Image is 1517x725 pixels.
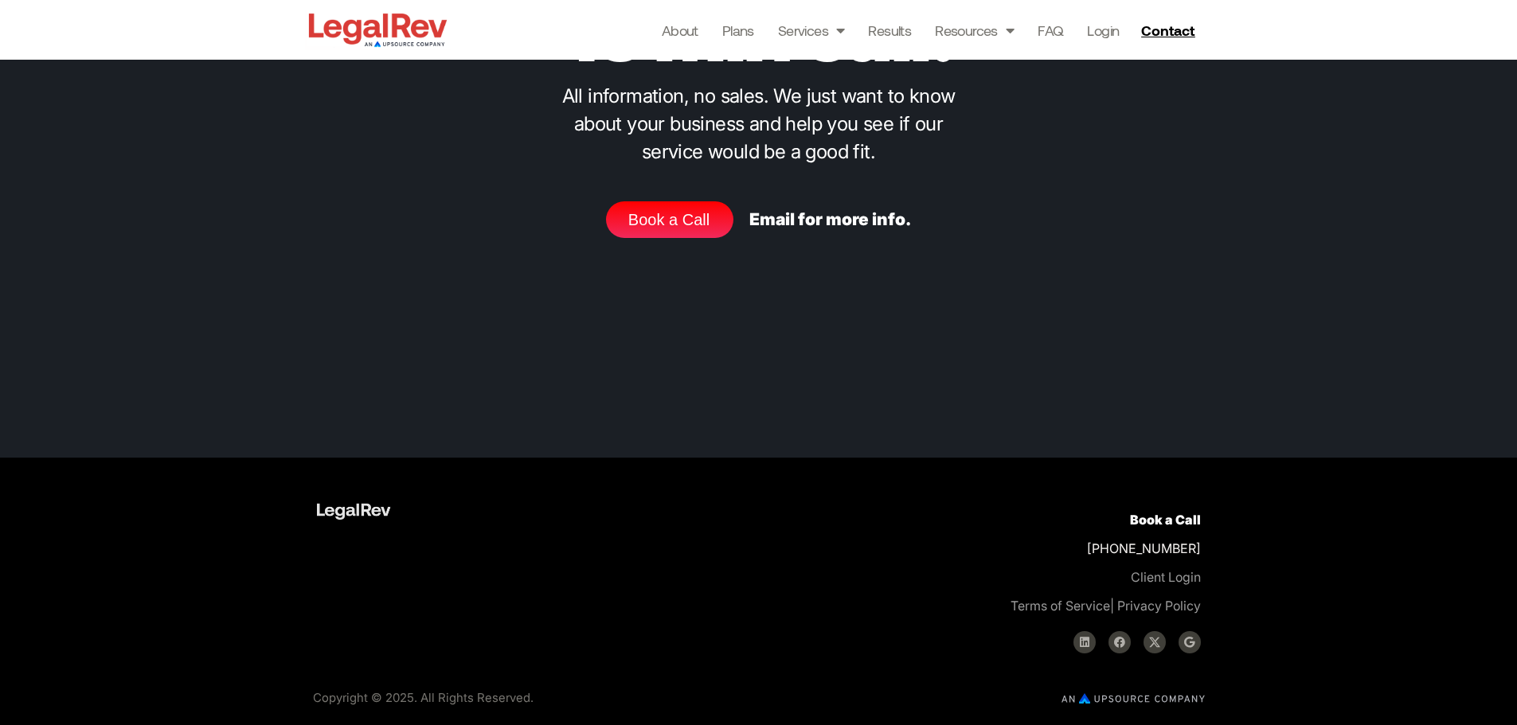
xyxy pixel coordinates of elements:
span: Copyright © 2025. All Rights Reserved. [313,690,534,705]
a: FAQ [1038,19,1063,41]
a: Login [1087,19,1119,41]
nav: Menu [662,19,1120,41]
span: Contact [1141,23,1194,37]
p: All information, no sales. We just want to know about your business and help you see if our servi... [542,82,975,166]
a: Contact [1135,18,1205,43]
a: Book a Call [606,201,733,238]
span: Book a Call [628,212,710,228]
span: | [1011,598,1114,614]
a: Client Login [1131,569,1201,585]
a: Privacy Policy [1117,598,1201,614]
a: Email for more info. [749,209,911,229]
a: Terms of Service [1011,598,1110,614]
a: Services [778,19,845,41]
a: Plans [722,19,754,41]
a: Resources [935,19,1014,41]
a: Results [868,19,911,41]
p: [PHONE_NUMBER] [779,505,1201,620]
a: Book a Call [1130,512,1201,528]
a: About [662,19,698,41]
